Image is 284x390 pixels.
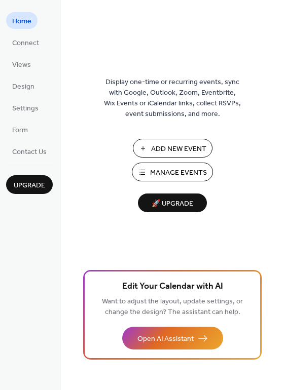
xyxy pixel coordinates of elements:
[6,34,45,51] a: Connect
[137,334,194,344] span: Open AI Assistant
[14,180,45,191] span: Upgrade
[12,147,47,158] span: Contact Us
[150,168,207,178] span: Manage Events
[12,38,39,49] span: Connect
[12,16,31,27] span: Home
[138,193,207,212] button: 🚀 Upgrade
[6,121,34,138] a: Form
[6,12,38,29] a: Home
[132,163,213,181] button: Manage Events
[122,280,223,294] span: Edit Your Calendar with AI
[12,125,28,136] span: Form
[133,139,212,158] button: Add New Event
[144,197,201,211] span: 🚀 Upgrade
[6,77,41,94] a: Design
[6,99,45,116] a: Settings
[122,327,223,349] button: Open AI Assistant
[151,144,206,154] span: Add New Event
[104,77,241,120] span: Display one-time or recurring events, sync with Google, Outlook, Zoom, Eventbrite, Wix Events or ...
[102,295,243,319] span: Want to adjust the layout, update settings, or change the design? The assistant can help.
[12,60,31,70] span: Views
[12,82,34,92] span: Design
[6,143,53,160] a: Contact Us
[12,103,39,114] span: Settings
[6,175,53,194] button: Upgrade
[6,56,37,72] a: Views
